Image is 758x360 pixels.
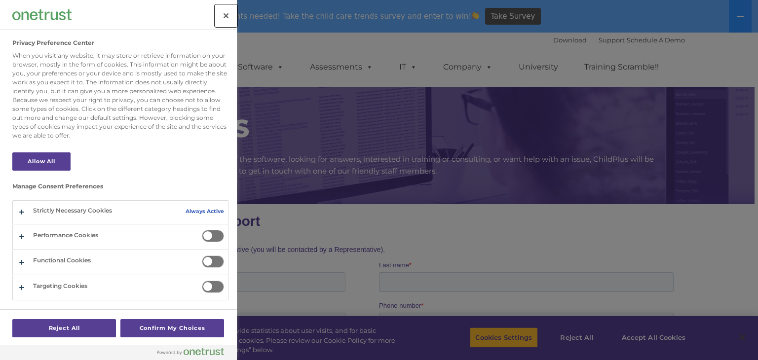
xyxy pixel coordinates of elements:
[12,152,71,171] button: Allow All
[12,5,72,25] div: Company Logo
[157,348,232,360] a: Powered by OneTrust Opens in a new Tab
[12,9,72,20] img: Company Logo
[12,39,94,46] h2: Privacy Preference Center
[299,98,341,105] span: Phone number
[12,51,228,140] div: When you visit any website, it may store or retrieve information on your browser, mostly in the f...
[299,57,329,65] span: Last name
[157,348,224,356] img: Powered by OneTrust Opens in a new Tab
[215,5,237,27] button: Close
[120,319,224,337] button: Confirm My Choices
[12,183,228,195] h3: Manage Consent Preferences
[12,319,116,337] button: Reject All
